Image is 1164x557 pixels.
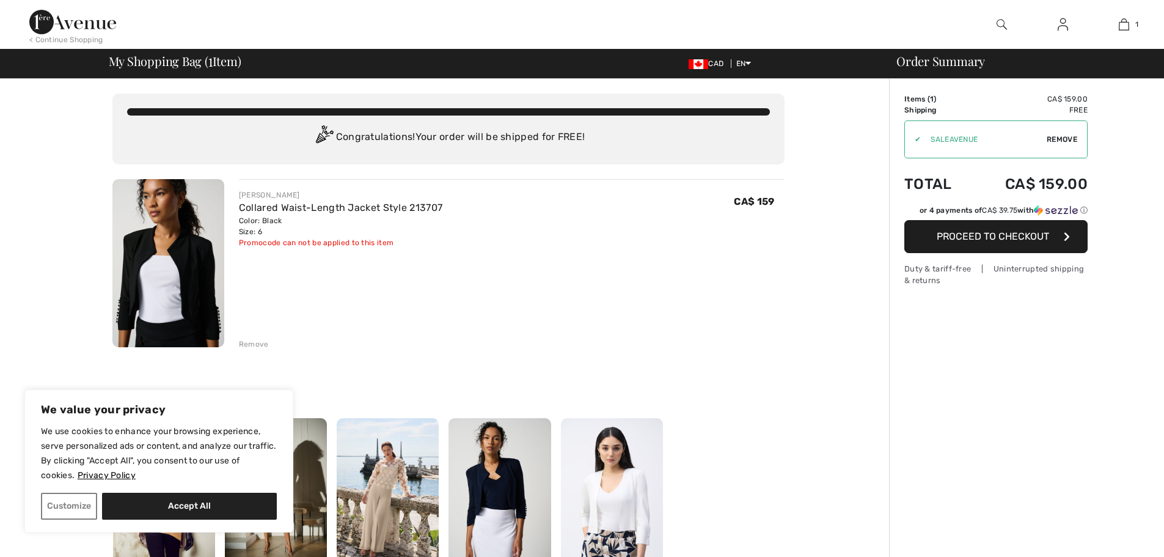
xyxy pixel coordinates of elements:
img: 1ère Avenue [29,10,116,34]
button: Customize [41,493,97,520]
span: EN [736,59,752,68]
div: Order Summary [882,55,1157,67]
span: My Shopping Bag ( Item) [109,55,241,67]
img: search the website [997,17,1007,32]
div: < Continue Shopping [29,34,103,45]
p: We use cookies to enhance your browsing experience, serve personalized ads or content, and analyz... [41,424,277,483]
button: Proceed to Checkout [904,220,1088,253]
a: 1 [1094,17,1154,32]
td: CA$ 159.00 [971,94,1088,105]
div: Promocode can not be applied to this item [239,237,442,248]
img: Collared Waist-Length Jacket Style 213707 [112,179,224,347]
div: We value your privacy [24,389,293,533]
a: Privacy Policy [77,470,136,481]
h2: Shoppers also bought [112,394,785,408]
div: Congratulations! Your order will be shipped for FREE! [127,125,770,150]
p: We value your privacy [41,402,277,417]
td: Items ( ) [904,94,971,105]
span: Remove [1047,134,1077,145]
span: 1 [930,95,934,103]
div: Duty & tariff-free | Uninterrupted shipping & returns [904,263,1088,286]
div: ✔ [905,134,921,145]
span: 1 [208,52,213,68]
input: Promo code [921,121,1047,158]
td: CA$ 159.00 [971,163,1088,205]
span: CA$ 39.75 [982,206,1017,215]
div: Remove [239,339,269,350]
td: Total [904,163,971,205]
img: Canadian Dollar [689,59,708,69]
button: Accept All [102,493,277,520]
div: Color: Black Size: 6 [239,215,442,237]
div: or 4 payments of with [920,205,1088,216]
div: [PERSON_NAME] [239,190,442,201]
span: 1 [1135,19,1138,30]
span: CA$ 159 [734,196,774,207]
span: Proceed to Checkout [937,231,1049,242]
td: Shipping [904,105,971,116]
span: CAD [689,59,728,68]
td: Free [971,105,1088,116]
div: or 4 payments ofCA$ 39.75withSezzle Click to learn more about Sezzle [904,205,1088,220]
a: Sign In [1048,17,1078,32]
img: Sezzle [1034,205,1078,216]
a: Collared Waist-Length Jacket Style 213707 [239,202,442,213]
img: My Info [1058,17,1068,32]
img: My Bag [1119,17,1129,32]
img: Congratulation2.svg [312,125,336,150]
